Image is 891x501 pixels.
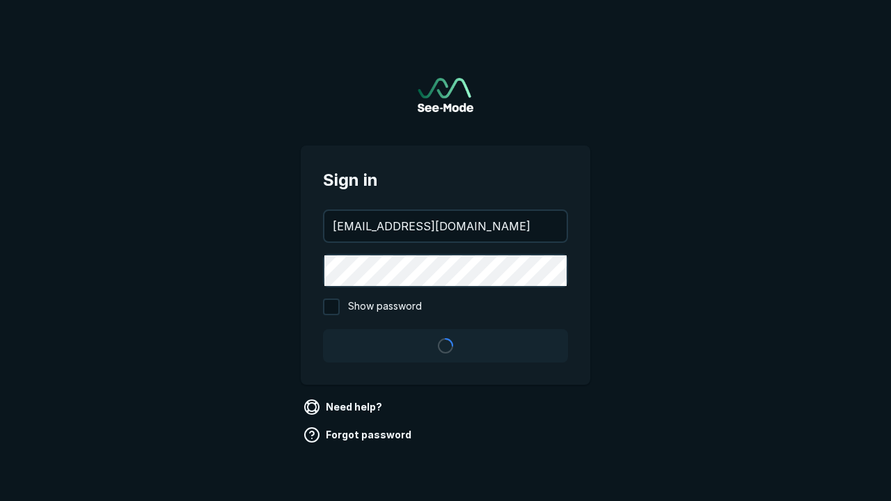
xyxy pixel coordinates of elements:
a: Forgot password [301,424,417,446]
input: your@email.com [324,211,567,241]
img: See-Mode Logo [418,78,473,112]
span: Show password [348,299,422,315]
a: Go to sign in [418,78,473,112]
a: Need help? [301,396,388,418]
span: Sign in [323,168,568,193]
